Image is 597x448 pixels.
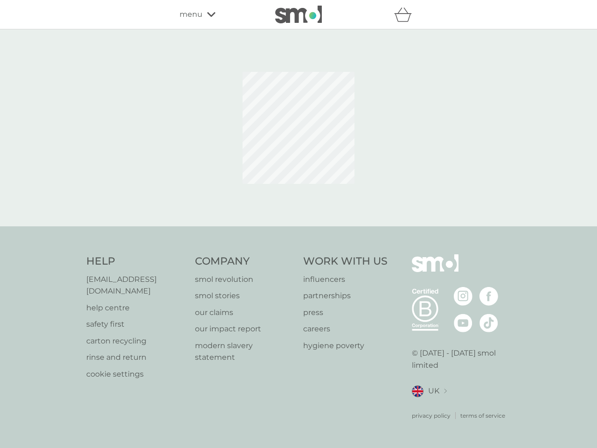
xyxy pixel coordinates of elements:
a: smol stories [195,290,294,302]
h4: Work With Us [303,254,388,269]
a: safety first [86,318,186,330]
a: terms of service [460,411,505,420]
a: our impact report [195,323,294,335]
img: visit the smol Facebook page [479,287,498,306]
img: visit the smol Youtube page [454,314,472,332]
a: press [303,307,388,319]
a: cookie settings [86,368,186,380]
img: visit the smol Tiktok page [479,314,498,332]
a: privacy policy [412,411,451,420]
a: influencers [303,273,388,286]
a: rinse and return [86,351,186,364]
span: UK [428,385,439,397]
a: help centre [86,302,186,314]
div: basket [394,5,417,24]
a: [EMAIL_ADDRESS][DOMAIN_NAME] [86,273,186,297]
h4: Company [195,254,294,269]
a: our claims [195,307,294,319]
h4: Help [86,254,186,269]
p: © [DATE] - [DATE] smol limited [412,347,511,371]
a: careers [303,323,388,335]
a: carton recycling [86,335,186,347]
img: smol [275,6,322,23]
a: smol revolution [195,273,294,286]
a: partnerships [303,290,388,302]
img: smol [412,254,458,286]
img: select a new location [444,389,447,394]
img: UK flag [412,385,423,397]
span: menu [180,8,202,21]
img: visit the smol Instagram page [454,287,472,306]
a: modern slavery statement [195,340,294,364]
a: hygiene poverty [303,340,388,352]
